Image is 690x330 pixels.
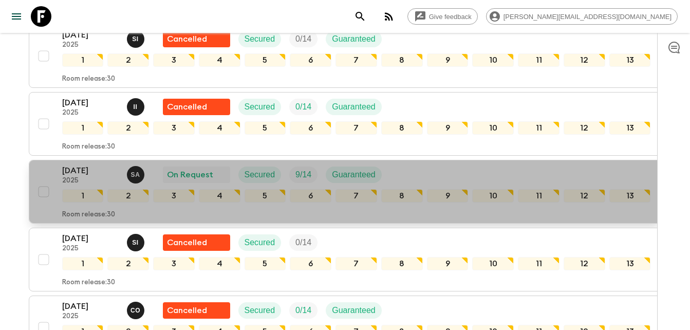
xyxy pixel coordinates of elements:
[407,8,478,25] a: Give feedback
[127,101,146,109] span: Ismail Ingrioui
[127,98,146,116] button: II
[132,239,139,247] p: S I
[289,31,318,47] div: Trip Fill
[518,53,560,67] div: 11
[609,257,651,270] div: 13
[238,167,282,183] div: Secured
[130,306,140,315] p: C O
[62,279,115,287] p: Room release: 30
[335,257,377,270] div: 7
[472,257,514,270] div: 10
[295,236,311,249] p: 0 / 14
[609,53,651,67] div: 13
[472,189,514,203] div: 10
[62,245,119,253] p: 2025
[245,33,275,45] p: Secured
[564,53,605,67] div: 12
[238,31,282,47] div: Secured
[427,53,469,67] div: 9
[167,304,207,317] p: Cancelled
[290,257,331,270] div: 6
[153,189,195,203] div: 3
[107,189,149,203] div: 2
[127,234,146,251] button: SI
[107,53,149,67] div: 2
[107,257,149,270] div: 2
[163,99,230,115] div: Flash Pack cancellation
[107,121,149,135] div: 2
[295,169,311,181] p: 9 / 14
[289,234,318,251] div: Trip Fill
[167,101,207,113] p: Cancelled
[564,257,605,270] div: 12
[427,121,469,135] div: 9
[295,304,311,317] p: 0 / 14
[199,53,240,67] div: 4
[295,33,311,45] p: 0 / 14
[62,121,104,135] div: 1
[350,6,370,27] button: search adventures
[245,101,275,113] p: Secured
[127,166,146,184] button: SA
[153,53,195,67] div: 3
[498,13,677,21] span: [PERSON_NAME][EMAIL_ADDRESS][DOMAIN_NAME]
[332,101,376,113] p: Guaranteed
[167,169,213,181] p: On Request
[289,99,318,115] div: Trip Fill
[62,232,119,245] p: [DATE]
[163,302,230,319] div: Flash Pack cancellation
[127,169,146,177] span: Samir Achahri
[289,167,318,183] div: Trip Fill
[564,121,605,135] div: 12
[167,33,207,45] p: Cancelled
[62,109,119,117] p: 2025
[29,160,662,224] button: [DATE]2025Samir AchahriOn RequestSecuredTrip FillGuaranteed12345678910111213Room release:30
[132,35,139,43] p: S I
[127,30,146,48] button: SI
[290,189,331,203] div: 6
[62,300,119,313] p: [DATE]
[62,313,119,321] p: 2025
[127,305,146,313] span: Chama Ouammi
[131,171,140,179] p: S A
[238,234,282,251] div: Secured
[127,33,146,42] span: Said Isouktan
[238,302,282,319] div: Secured
[238,99,282,115] div: Secured
[167,236,207,249] p: Cancelled
[245,121,286,135] div: 5
[62,143,115,151] p: Room release: 30
[29,92,662,156] button: [DATE]2025Ismail IngriouiFlash Pack cancellationSecuredTrip FillGuaranteed12345678910111213Room r...
[245,53,286,67] div: 5
[199,189,240,203] div: 4
[423,13,477,21] span: Give feedback
[62,211,115,219] p: Room release: 30
[290,53,331,67] div: 6
[62,29,119,41] p: [DATE]
[381,189,423,203] div: 8
[62,97,119,109] p: [DATE]
[609,121,651,135] div: 13
[153,121,195,135] div: 3
[472,53,514,67] div: 10
[486,8,678,25] div: [PERSON_NAME][EMAIL_ADDRESS][DOMAIN_NAME]
[62,189,104,203] div: 1
[335,53,377,67] div: 7
[245,257,286,270] div: 5
[518,189,560,203] div: 11
[163,234,230,251] div: Flash Pack cancellation
[163,31,230,47] div: Flash Pack cancellation
[127,237,146,245] span: Said Isouktan
[199,121,240,135] div: 4
[199,257,240,270] div: 4
[6,6,27,27] button: menu
[518,257,560,270] div: 11
[564,189,605,203] div: 12
[332,33,376,45] p: Guaranteed
[153,257,195,270] div: 3
[335,121,377,135] div: 7
[332,304,376,317] p: Guaranteed
[134,103,138,111] p: I I
[62,257,104,270] div: 1
[289,302,318,319] div: Trip Fill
